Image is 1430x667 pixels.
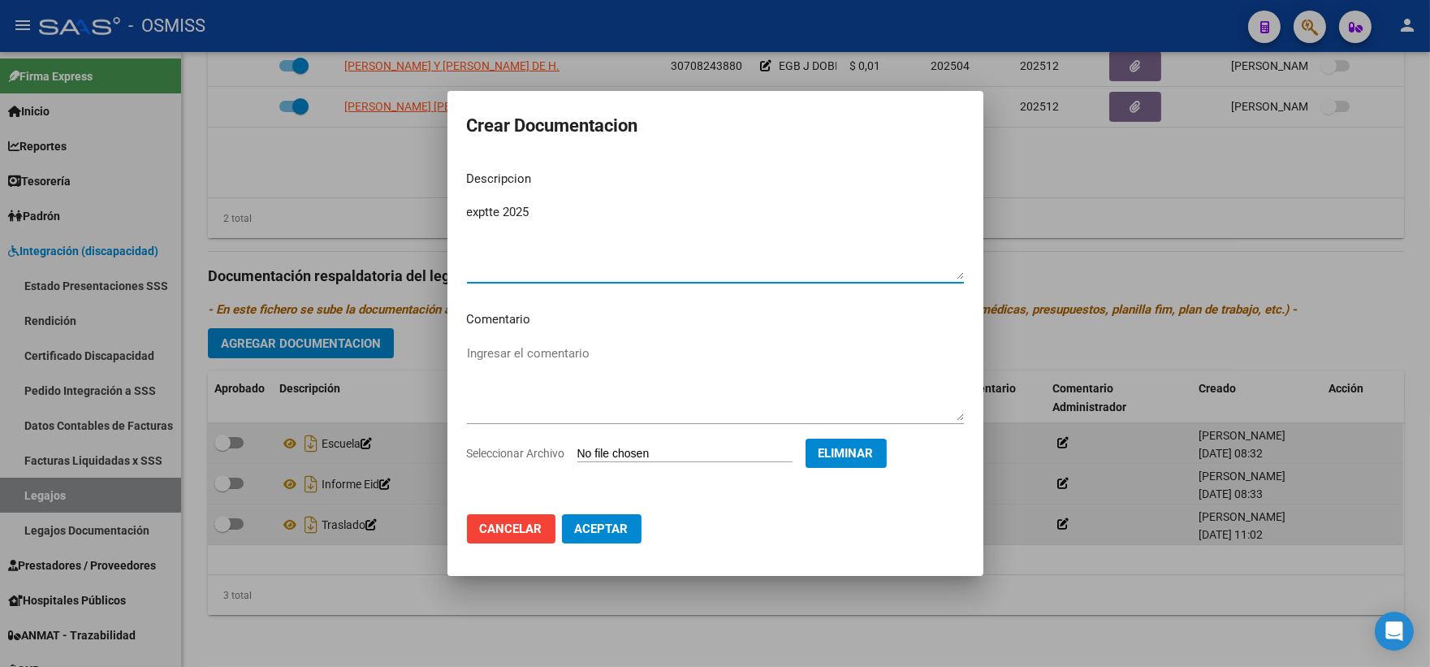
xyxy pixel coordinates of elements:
[575,522,629,536] span: Aceptar
[467,447,565,460] span: Seleccionar Archivo
[467,170,964,188] p: Descripcion
[562,514,642,544] button: Aceptar
[819,446,874,461] span: Eliminar
[806,439,887,468] button: Eliminar
[467,514,555,544] button: Cancelar
[467,110,964,141] h2: Crear Documentacion
[1375,612,1414,651] div: Open Intercom Messenger
[480,522,542,536] span: Cancelar
[467,310,964,329] p: Comentario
